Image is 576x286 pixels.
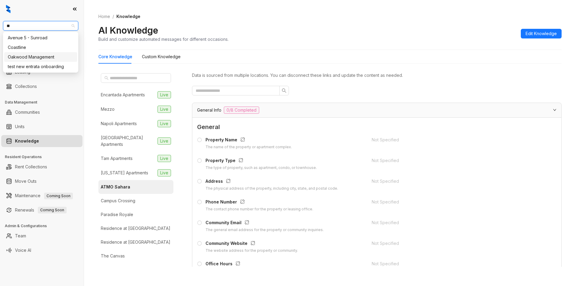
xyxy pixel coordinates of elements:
[101,239,170,245] div: Residence at [GEOGRAPHIC_DATA]
[44,193,73,199] span: Coming Soon
[97,13,111,20] a: Home
[112,13,114,20] li: /
[157,120,171,127] span: Live
[101,211,133,218] div: Paradise Royale
[8,54,73,60] div: Oakwood Management
[224,107,259,114] span: 0/8 Completed
[4,33,77,43] div: Avenue 5 - Sunroad
[372,240,539,247] div: Not Specified
[521,29,562,38] button: Edit Knowledge
[372,199,539,205] div: Not Specified
[157,106,171,113] span: Live
[116,14,140,19] span: Knowledge
[526,30,557,37] span: Edit Knowledge
[98,25,158,36] h2: AI Knowledge
[101,225,170,232] div: Residence at [GEOGRAPHIC_DATA]
[8,35,73,41] div: Avenue 5 - Sunroad
[1,66,82,78] li: Leasing
[205,186,338,191] div: The physical address of the property, including city, state, and postal code.
[15,80,37,92] a: Collections
[1,40,82,52] li: Leads
[205,144,292,150] div: The name of the property or apartment complex.
[205,137,292,144] div: Property Name
[197,122,556,132] span: General
[192,103,561,117] div: General Info0/8 Completed
[157,155,171,162] span: Live
[101,120,137,127] div: Napoli Apartments
[38,207,67,213] span: Coming Soon
[15,175,37,187] a: Move Outs
[4,62,77,71] div: test new entrata onboarding
[372,219,539,226] div: Not Specified
[205,227,324,233] div: The general email address for the property or community inquiries.
[205,240,298,248] div: Community Website
[205,178,338,186] div: Address
[205,165,317,171] div: The type of property, such as apartment, condo, or townhouse.
[1,121,82,133] li: Units
[104,76,109,80] span: search
[1,230,82,242] li: Team
[15,161,47,173] a: Rent Collections
[1,80,82,92] li: Collections
[372,157,539,164] div: Not Specified
[101,184,130,190] div: ATMO Sahara
[101,197,135,204] div: Campus Crossing
[157,91,171,98] span: Live
[205,157,317,165] div: Property Type
[1,161,82,173] li: Rent Collections
[205,260,327,268] div: Office Hours
[205,206,313,212] div: The contact phone number for the property or leasing office.
[15,121,25,133] a: Units
[1,204,82,216] li: Renewals
[15,244,31,256] a: Voice AI
[6,5,10,13] img: logo
[98,53,132,60] div: Core Knowledge
[15,204,67,216] a: RenewalsComing Soon
[1,106,82,118] li: Communities
[1,175,82,187] li: Move Outs
[197,107,221,113] span: General Info
[8,44,73,51] div: Coastline
[372,260,539,267] div: Not Specified
[15,106,40,118] a: Communities
[5,100,84,105] h3: Data Management
[372,178,539,185] div: Not Specified
[372,137,539,143] div: Not Specified
[205,219,324,227] div: Community Email
[101,92,145,98] div: Encantada Apartments
[553,108,556,112] span: expanded
[205,199,313,206] div: Phone Number
[157,137,171,145] span: Live
[5,154,84,160] h3: Resident Operations
[205,248,298,254] div: The website address for the property or community.
[157,169,171,176] span: Live
[1,135,82,147] li: Knowledge
[101,155,133,162] div: Tam Apartments
[192,72,562,79] div: Data is sourced from multiple locations. You can disconnect these links and update the content as...
[4,52,77,62] div: Oakwood Management
[15,230,26,242] a: Team
[142,53,181,60] div: Custom Knowledge
[101,170,148,176] div: [US_STATE] Apartments
[1,190,82,202] li: Maintenance
[4,43,77,52] div: Coastline
[101,253,125,259] div: The Canvas
[98,36,229,42] div: Build and customize automated messages for different occasions.
[5,223,84,229] h3: Admin & Configurations
[15,135,39,147] a: Knowledge
[101,134,155,148] div: [GEOGRAPHIC_DATA] Apartments
[1,244,82,256] li: Voice AI
[8,63,73,70] div: test new entrata onboarding
[282,88,286,93] span: search
[101,106,115,113] div: Mezzo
